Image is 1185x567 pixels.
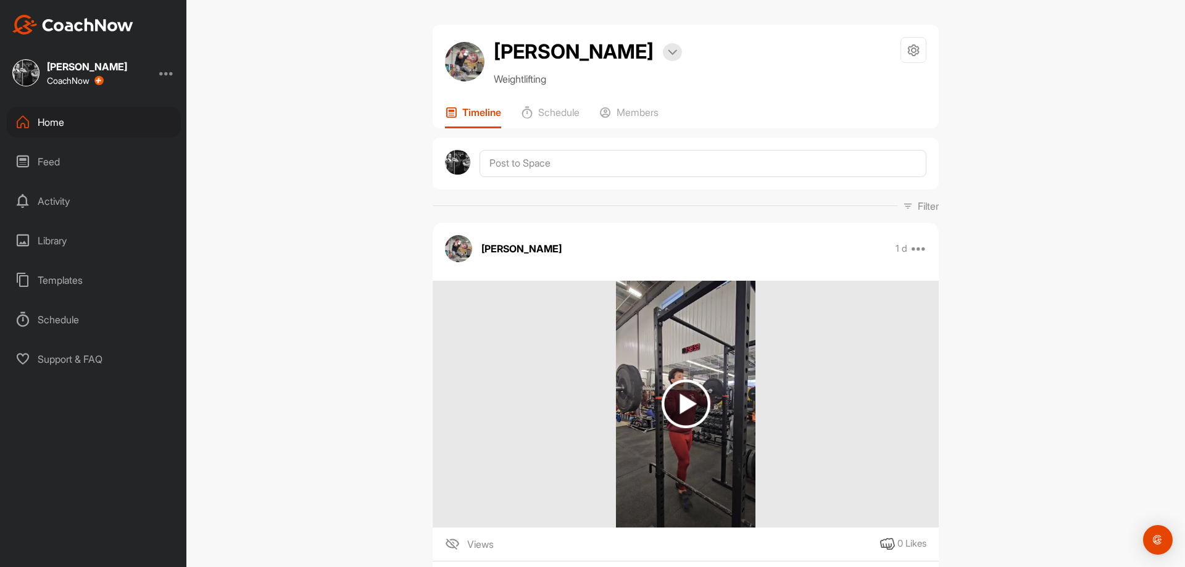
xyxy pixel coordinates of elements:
div: Schedule [7,304,181,335]
p: Schedule [538,106,580,118]
p: Members [617,106,659,118]
img: avatar [445,150,470,175]
p: [PERSON_NAME] [481,241,562,256]
img: media [616,281,755,528]
div: Library [7,225,181,256]
img: play [662,379,710,428]
div: CoachNow [47,76,104,86]
div: Open Intercom Messenger [1143,525,1173,555]
img: avatar [445,42,484,81]
img: CoachNow [12,15,133,35]
p: 1 d [896,242,907,255]
div: Support & FAQ [7,344,181,375]
div: Activity [7,186,181,217]
div: [PERSON_NAME] [47,62,127,72]
img: square_42e96ec9f01bf000f007b233903b48d7.jpg [12,59,39,86]
span: Views [467,537,494,552]
div: Feed [7,146,181,177]
p: Weightlifting [494,72,682,86]
p: Filter [918,199,939,213]
img: arrow-down [668,49,677,56]
img: icon [445,537,460,552]
p: Timeline [462,106,501,118]
div: Templates [7,265,181,296]
img: avatar [445,235,472,262]
h2: [PERSON_NAME] [494,37,654,67]
div: 0 Likes [897,537,926,551]
div: Home [7,107,181,138]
